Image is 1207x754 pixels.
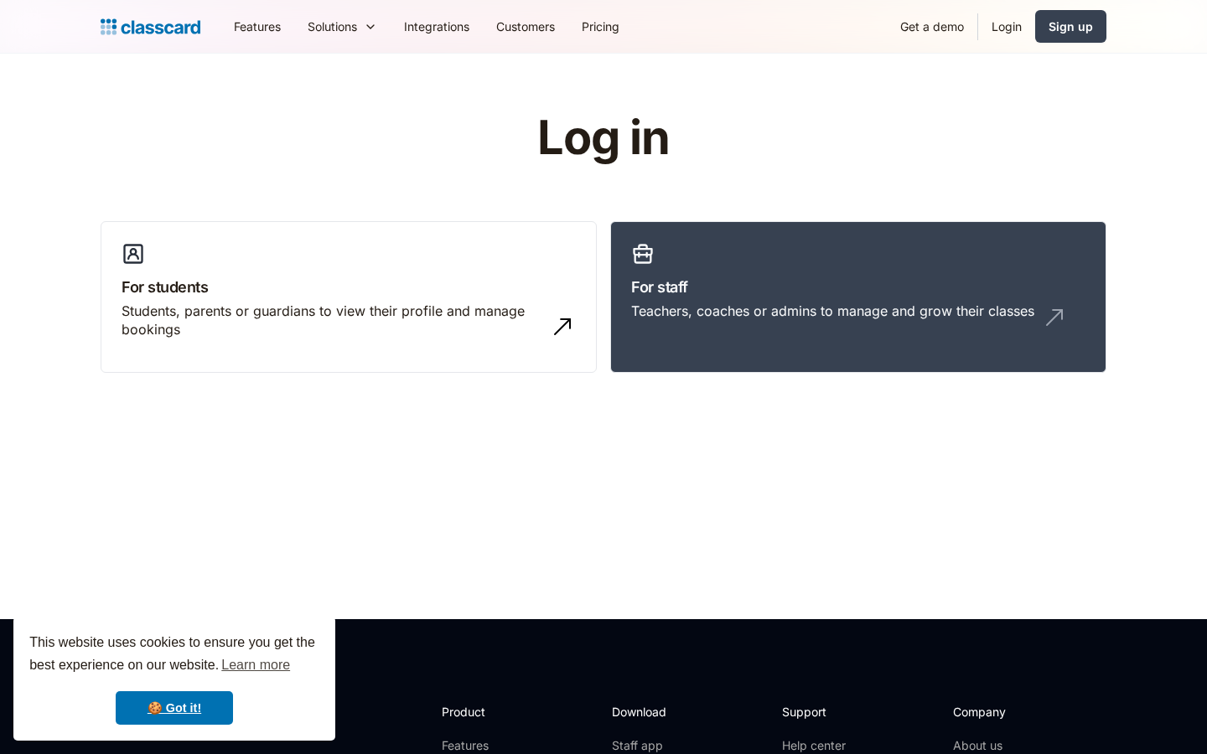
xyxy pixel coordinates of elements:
a: Integrations [391,8,483,45]
div: Solutions [294,8,391,45]
a: About us [953,737,1065,754]
div: Teachers, coaches or admins to manage and grow their classes [631,302,1034,320]
h2: Download [612,703,681,720]
a: Get a demo [887,8,977,45]
a: Sign up [1035,10,1106,43]
a: Login [978,8,1035,45]
a: Pricing [568,8,633,45]
h3: For staff [631,276,1085,298]
h2: Company [953,703,1065,720]
a: Staff app [612,737,681,754]
a: For staffTeachers, coaches or admins to manage and grow their classes [610,221,1106,374]
a: dismiss cookie message [116,691,233,725]
h3: For students [122,276,576,298]
div: cookieconsent [13,617,335,741]
h2: Product [442,703,531,720]
a: learn more about cookies [219,653,293,678]
a: Logo [101,15,200,39]
a: Features [220,8,294,45]
a: Help center [782,737,850,754]
h2: Support [782,703,850,720]
h1: Log in [338,112,870,164]
div: Students, parents or guardians to view their profile and manage bookings [122,302,542,339]
div: Sign up [1049,18,1093,35]
span: This website uses cookies to ensure you get the best experience on our website. [29,633,319,678]
div: Solutions [308,18,357,35]
a: Features [442,737,531,754]
a: For studentsStudents, parents or guardians to view their profile and manage bookings [101,221,597,374]
a: Customers [483,8,568,45]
